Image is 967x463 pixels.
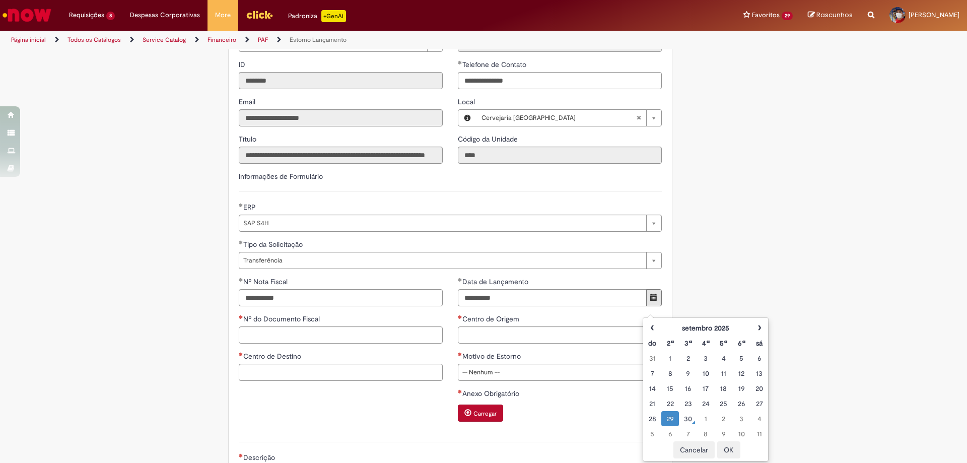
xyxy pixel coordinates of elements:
[631,110,646,126] abbr: Limpar campo Local
[462,389,521,398] span: Anexo Obrigatório
[239,289,443,306] input: Nº Nota Fiscal
[643,320,661,336] th: Mês anterior
[681,399,694,409] div: 23 September 2025 Tuesday
[664,383,676,393] div: 15 September 2025 Monday
[643,336,661,351] th: Domingo
[288,10,346,22] div: Padroniza
[717,429,730,439] div: 09 October 2025 Thursday
[700,383,712,393] div: 17 September 2025 Wednesday
[679,336,697,351] th: Terça-feira
[215,10,231,20] span: More
[782,12,793,20] span: 29
[664,429,676,439] div: 06 October 2025 Monday
[816,10,853,20] span: Rascunhos
[462,60,528,69] span: Telefone de Contato
[8,31,637,49] ul: Trilhas de página
[661,320,750,336] th: setembro 2025. Alternar mês
[717,383,730,393] div: 18 September 2025 Thursday
[246,7,273,22] img: click_logo_yellow_360x200.png
[462,314,521,323] span: Centro de Origem
[458,97,477,106] span: Local
[717,441,740,458] button: OK
[735,414,748,424] div: 03 October 2025 Friday
[458,352,462,356] span: Necessários
[750,320,768,336] th: Próximo mês
[239,364,443,381] input: Centro de Destino
[458,289,647,306] input: Data de Lançamento 29 September 2025 Monday
[239,278,243,282] span: Obrigatório Preenchido
[239,240,243,244] span: Obrigatório Preenchido
[243,215,641,231] span: SAP S4H
[735,429,748,439] div: 10 October 2025 Friday
[67,36,121,44] a: Todos os Catálogos
[458,278,462,282] span: Obrigatório Preenchido
[239,172,323,181] label: Informações de Formulário
[661,336,679,351] th: Segunda-feira
[700,399,712,409] div: 24 September 2025 Wednesday
[243,252,641,269] span: Transferência
[243,314,322,323] span: Nº do Documento Fiscal
[681,429,694,439] div: 07 October 2025 Tuesday
[673,441,715,458] button: Cancelar
[473,410,497,418] small: Carregar
[717,368,730,378] div: 11 September 2025 Thursday
[646,383,658,393] div: 14 September 2025 Sunday
[681,383,694,393] div: 16 September 2025 Tuesday
[143,36,186,44] a: Service Catalog
[458,389,462,393] span: Necessários
[239,97,257,107] label: Somente leitura - Email
[646,368,658,378] div: 07 September 2025 Sunday
[321,10,346,22] p: +GenAi
[753,383,766,393] div: 20 September 2025 Saturday
[258,36,268,44] a: PAF
[458,134,520,144] label: Somente leitura - Código da Unidade
[681,368,694,378] div: 09 September 2025 Tuesday
[239,147,443,164] input: Título
[700,353,712,363] div: 03 September 2025 Wednesday
[646,429,658,439] div: 05 October 2025 Sunday
[700,368,712,378] div: 10 September 2025 Wednesday
[239,135,258,144] span: Somente leitura - Título
[753,368,766,378] div: 13 September 2025 Saturday
[646,399,658,409] div: 21 September 2025 Sunday
[1,5,53,25] img: ServiceNow
[458,315,462,319] span: Necessários
[106,12,115,20] span: 8
[735,368,748,378] div: 12 September 2025 Friday
[753,353,766,363] div: 06 September 2025 Saturday
[700,429,712,439] div: 08 October 2025 Wednesday
[11,36,46,44] a: Página inicial
[458,405,503,422] button: Carregar anexo de Anexo Obrigatório Required
[243,352,303,361] span: Centro de Destino
[239,453,243,457] span: Necessários
[664,399,676,409] div: 22 September 2025 Monday
[715,336,732,351] th: Quinta-feira
[458,110,476,126] button: Local, Visualizar este registro Cervejaria Pernambuco
[239,97,257,106] span: Somente leitura - Email
[735,353,748,363] div: 05 September 2025 Friday
[243,277,290,286] span: Nº Nota Fiscal
[735,399,748,409] div: 26 September 2025 Friday
[462,277,530,286] span: Data de Lançamento
[646,353,658,363] div: 31 August 2025 Sunday
[239,109,443,126] input: Email
[243,203,258,212] span: ERP
[290,36,347,44] a: Estorno Lançamento
[239,60,247,69] span: Somente leitura - ID
[476,110,661,126] a: Cervejaria [GEOGRAPHIC_DATA]Limpar campo Local
[643,317,769,461] div: Escolher data
[243,453,277,462] span: Descrição
[717,414,730,424] div: 02 October 2025 Thursday
[458,60,462,64] span: Obrigatório Preenchido
[458,147,662,164] input: Código da Unidade
[462,352,523,361] span: Motivo de Estorno
[717,399,730,409] div: 25 September 2025 Thursday
[458,326,662,344] input: Centro de Origem
[753,399,766,409] div: 27 September 2025 Saturday
[239,203,243,207] span: Obrigatório Preenchido
[239,72,443,89] input: ID
[753,414,766,424] div: 04 October 2025 Saturday
[717,353,730,363] div: 04 September 2025 Thursday
[753,429,766,439] div: 11 October 2025 Saturday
